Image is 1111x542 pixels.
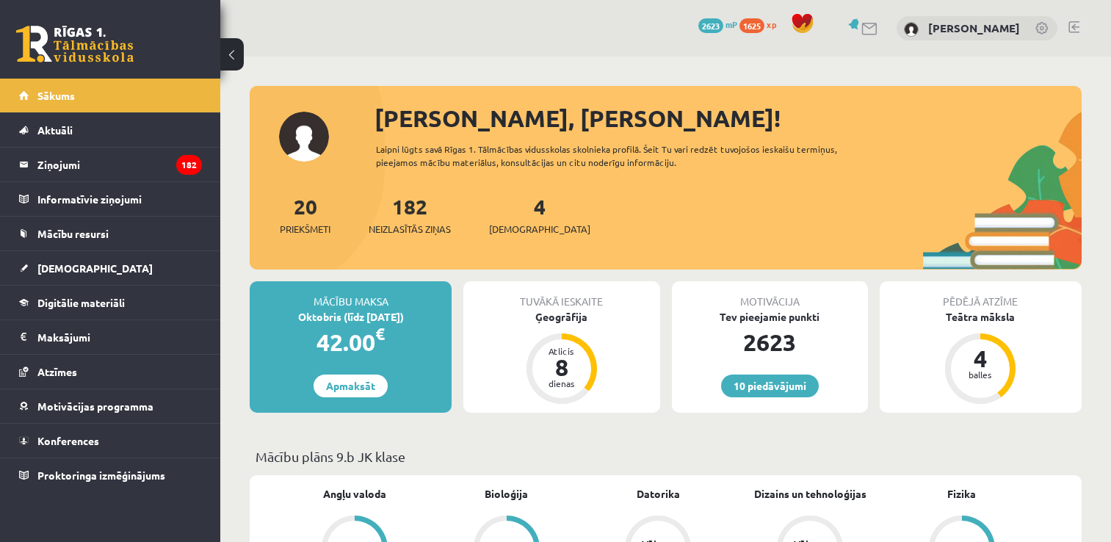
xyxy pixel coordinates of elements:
[721,375,819,397] a: 10 piedāvājumi
[540,355,584,379] div: 8
[489,222,590,236] span: [DEMOGRAPHIC_DATA]
[19,389,202,423] a: Motivācijas programma
[540,347,584,355] div: Atlicis
[19,148,202,181] a: Ziņojumi182
[540,379,584,388] div: dienas
[37,365,77,378] span: Atzīmes
[37,296,125,309] span: Digitālie materiāli
[37,469,165,482] span: Proktoringa izmēģinājums
[176,155,202,175] i: 182
[739,18,764,33] span: 1625
[754,486,866,502] a: Dizains un tehnoloģijas
[880,309,1082,406] a: Teātra māksla 4 balles
[672,309,868,325] div: Tev pieejamie punkti
[880,281,1082,309] div: Pēdējā atzīme
[463,309,659,325] div: Ģeogrāfija
[323,486,386,502] a: Angļu valoda
[37,182,202,216] legend: Informatīvie ziņojumi
[904,22,919,37] img: Danila Suslovs
[947,486,976,502] a: Fizika
[369,222,451,236] span: Neizlasītās ziņas
[672,325,868,360] div: 2623
[637,486,680,502] a: Datorika
[485,486,528,502] a: Bioloģija
[19,424,202,458] a: Konferences
[37,400,153,413] span: Motivācijas programma
[19,355,202,389] a: Atzīmes
[250,281,452,309] div: Mācību maksa
[739,18,784,30] a: 1625 xp
[19,79,202,112] a: Sākums
[958,347,1002,370] div: 4
[37,148,202,181] legend: Ziņojumi
[489,193,590,236] a: 4[DEMOGRAPHIC_DATA]
[19,320,202,354] a: Maksājumi
[767,18,776,30] span: xp
[958,370,1002,379] div: balles
[698,18,723,33] span: 2623
[37,89,75,102] span: Sākums
[19,217,202,250] a: Mācību resursi
[37,227,109,240] span: Mācību resursi
[375,323,385,344] span: €
[19,286,202,319] a: Digitālie materiāli
[37,320,202,354] legend: Maksājumi
[672,281,868,309] div: Motivācija
[19,251,202,285] a: [DEMOGRAPHIC_DATA]
[463,281,659,309] div: Tuvākā ieskaite
[16,26,134,62] a: Rīgas 1. Tālmācības vidusskola
[37,261,153,275] span: [DEMOGRAPHIC_DATA]
[280,222,330,236] span: Priekšmeti
[376,142,875,169] div: Laipni lūgts savā Rīgas 1. Tālmācības vidusskolas skolnieka profilā. Šeit Tu vari redzēt tuvojošo...
[725,18,737,30] span: mP
[37,123,73,137] span: Aktuāli
[250,325,452,360] div: 42.00
[880,309,1082,325] div: Teātra māksla
[250,309,452,325] div: Oktobris (līdz [DATE])
[19,113,202,147] a: Aktuāli
[256,447,1076,466] p: Mācību plāns 9.b JK klase
[463,309,659,406] a: Ģeogrāfija Atlicis 8 dienas
[374,101,1082,136] div: [PERSON_NAME], [PERSON_NAME]!
[928,21,1020,35] a: [PERSON_NAME]
[19,182,202,216] a: Informatīvie ziņojumi
[369,193,451,236] a: 182Neizlasītās ziņas
[37,434,99,447] span: Konferences
[280,193,330,236] a: 20Priekšmeti
[19,458,202,492] a: Proktoringa izmēģinājums
[698,18,737,30] a: 2623 mP
[314,375,388,397] a: Apmaksāt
